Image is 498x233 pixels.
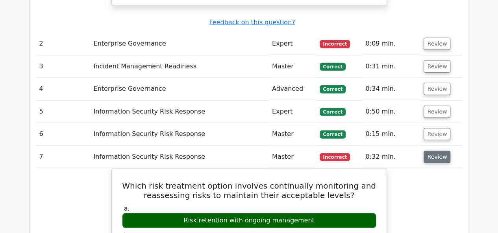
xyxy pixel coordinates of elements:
button: Review [424,61,450,73]
span: Incorrect [320,40,350,48]
td: 0:32 min. [362,146,420,168]
td: 5 [36,101,91,123]
span: Correct [320,108,345,116]
button: Review [424,128,450,140]
td: Information Security Risk Response [90,123,268,145]
td: Information Security Risk Response [90,101,268,123]
button: Review [424,83,450,95]
td: 0:15 min. [362,123,420,145]
td: Master [269,146,317,168]
td: 7 [36,146,91,168]
td: 6 [36,123,91,145]
td: 4 [36,78,91,100]
td: 0:50 min. [362,101,420,123]
a: Feedback on this question? [209,18,295,26]
td: Advanced [269,78,317,100]
td: 2 [36,33,91,55]
span: Correct [320,130,345,138]
td: 3 [36,55,91,78]
button: Review [424,151,450,163]
td: 0:31 min. [362,55,420,78]
td: 0:09 min. [362,33,420,55]
td: Enterprise Governance [90,78,268,100]
button: Review [424,38,450,50]
span: Correct [320,63,345,71]
span: Incorrect [320,153,350,161]
span: Correct [320,85,345,93]
button: Review [424,106,450,118]
td: Incident Management Readiness [90,55,268,78]
td: Enterprise Governance [90,33,268,55]
span: a. [124,205,130,212]
td: Information Security Risk Response [90,146,268,168]
div: Risk retention with ongoing management [122,213,376,228]
td: Master [269,55,317,78]
td: Master [269,123,317,145]
td: Expert [269,101,317,123]
h5: Which risk treatment option involves continually monitoring and reassessing risks to maintain the... [121,181,377,200]
td: 0:34 min. [362,78,420,100]
td: Expert [269,33,317,55]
